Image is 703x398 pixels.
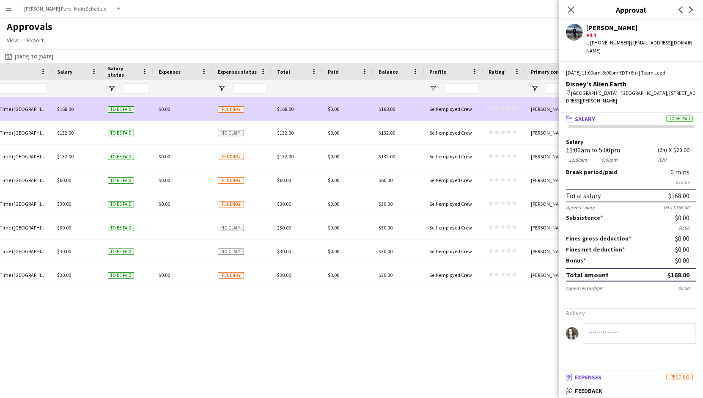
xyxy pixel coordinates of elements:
div: X [669,147,672,153]
span: To be paid [108,106,134,113]
span: Pending [218,177,244,184]
label: Fines gross deduction [566,235,631,242]
h3: Approval [559,4,703,15]
span: Self-employed Crew [429,224,472,231]
span: $30.00 [379,248,393,254]
div: [PERSON_NAME] [526,97,585,121]
span: $0.00 [328,224,339,231]
div: [PERSON_NAME] [586,24,696,31]
span: $30.00 [379,272,393,278]
label: Salary [566,139,696,145]
span: $168.00 [379,106,395,112]
div: [PERSON_NAME] [526,192,585,216]
div: $0.00 [675,235,696,242]
div: 6h [658,157,667,163]
span: Pending [218,154,244,160]
div: [PERSON_NAME] [526,145,585,168]
input: Primary contact Filter Input [546,83,580,94]
span: Primary contact [531,69,569,75]
span: Total [277,69,290,75]
div: 11:00am [566,147,590,153]
div: [PERSON_NAME] [526,121,585,144]
span: $132.00 [379,130,395,136]
span: Pending [667,374,693,380]
div: (6h) $168.00 [663,204,696,210]
span: To be paid [108,177,134,184]
span: View [7,36,19,44]
button: [DATE] to [DATE] [3,51,55,61]
span: No claim [218,249,244,255]
div: $168.00 [668,191,689,200]
span: Feedback [575,387,602,395]
span: $0.00 [328,272,339,278]
span: Self-employed Crew [429,201,472,207]
div: [PERSON_NAME] [526,240,585,263]
button: Open Filter Menu [429,85,437,92]
span: $0.00 [328,177,339,183]
a: Export [24,35,47,46]
div: $0.00 [675,257,696,264]
span: $0.00 [159,106,170,112]
span: To be paid [108,201,134,207]
input: Profile Filter Input [445,83,478,94]
span: $30.00 [379,201,393,207]
span: $132.00 [57,153,74,160]
span: $132.00 [379,153,395,160]
span: Salary status [108,65,138,78]
span: $132.00 [57,130,74,136]
div: 5:00pm [599,157,620,163]
label: Bonus [566,257,586,264]
span: $30.00 [379,224,393,231]
div: $0.00 [675,246,696,253]
span: Pending [218,201,244,207]
span: Self-employed Crew [429,177,472,183]
span: $30.00 [57,224,71,231]
button: Open Filter Menu [108,85,115,92]
div: [GEOGRAPHIC_DATA] | [GEOGRAPHIC_DATA], [STREET_ADDRESS][PERSON_NAME] [566,89,696,105]
div: Disney's Alien Earth [566,80,696,88]
input: Expenses status Filter Input [233,83,267,94]
div: 11:00am [566,157,590,163]
div: [PERSON_NAME] [526,263,585,287]
div: $0.00 [678,285,696,291]
span: Salary [57,69,72,75]
span: $132.00 [277,130,294,136]
span: $60.00 [57,177,71,183]
span: $132.00 [277,153,294,160]
span: Self-employed Crew [429,272,472,278]
div: Agreed salary [566,204,595,210]
span: Self-employed Crew [429,248,472,254]
span: No claim [218,130,244,136]
div: SalaryTo be paid [559,125,703,357]
span: $30.00 [277,272,291,278]
span: To be paid [108,272,134,279]
div: to [592,147,597,153]
span: $30.00 [57,248,71,254]
span: $0.00 [159,177,170,183]
span: $168.00 [277,106,294,112]
span: To be paid [108,154,134,160]
div: 6h [658,147,667,153]
mat-expansion-panel-header: ExpensesPending [559,371,703,384]
span: $0.00 [328,201,339,207]
span: Self-employed Crew [429,130,472,136]
mat-expansion-panel-header: Feedback [559,384,703,397]
div: 4.4 [586,31,696,39]
span: To be paid [108,225,134,231]
span: Salary [575,115,595,123]
span: $0.00 [159,272,170,278]
mat-expansion-panel-header: SalaryTo be paid [559,113,703,125]
span: $0.00 [328,130,339,136]
span: $0.00 [328,153,339,160]
div: $0.00 [675,214,696,221]
span: No claim [218,225,244,231]
span: Export [27,36,44,44]
span: Expenses [575,373,601,381]
span: Balance [379,69,398,75]
label: Subsistence [566,214,603,221]
span: $0.00 [159,201,170,207]
div: $28.00 [673,147,696,153]
span: $60.00 [277,177,291,183]
div: [DATE] 11:00am-5:00pm EDT (6h) | Team Lead [566,69,696,77]
a: View [3,35,22,46]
